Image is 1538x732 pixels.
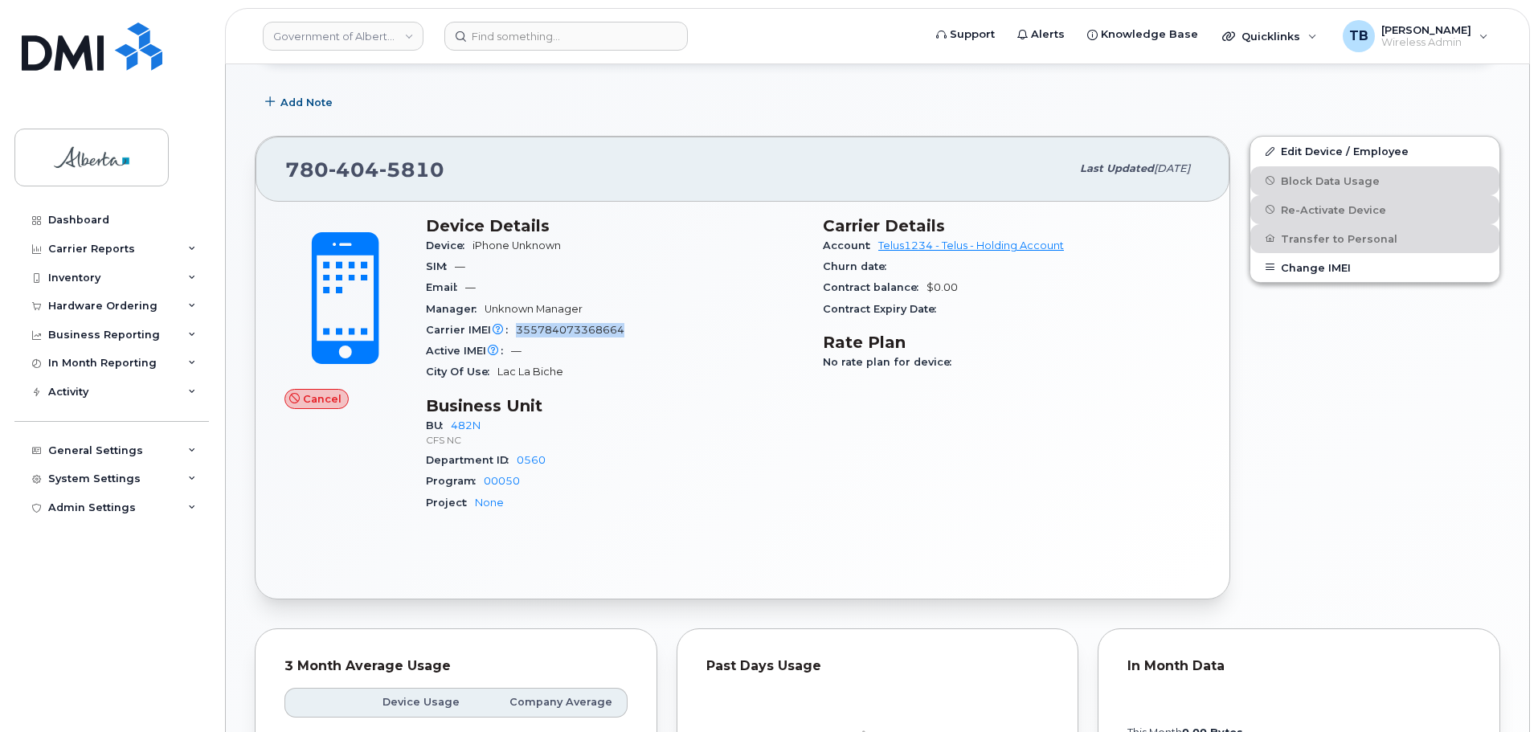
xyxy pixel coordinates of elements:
span: Email [426,281,465,293]
span: Knowledge Base [1101,27,1198,43]
span: Add Note [280,95,333,110]
h3: Rate Plan [823,333,1201,352]
button: Block Data Usage [1250,166,1499,195]
h3: Business Unit [426,396,804,415]
span: BU [426,419,451,431]
span: 780 [285,157,444,182]
button: Re-Activate Device [1250,195,1499,224]
span: [DATE] [1154,162,1190,174]
div: Tami Betchuk [1331,20,1499,52]
button: Add Note [255,88,346,117]
a: Government of Alberta (GOA) [263,22,423,51]
span: 5810 [379,157,444,182]
p: CFS NC [426,433,804,447]
span: — [455,260,465,272]
div: In Month Data [1127,658,1471,674]
span: [PERSON_NAME] [1381,23,1471,36]
a: Telus1234 - Telus - Holding Account [878,239,1064,251]
span: Lac La Biche [497,366,563,378]
span: Contract Expiry Date [823,303,944,315]
span: Device [426,239,472,251]
div: Quicklinks [1211,20,1328,52]
span: Re-Activate Device [1281,203,1386,215]
div: Past Days Usage [706,658,1049,674]
span: City Of Use [426,366,497,378]
span: Active IMEI [426,345,511,357]
button: Change IMEI [1250,253,1499,282]
span: Manager [426,303,485,315]
span: Wireless Admin [1381,36,1471,49]
a: Knowledge Base [1076,18,1209,51]
input: Find something... [444,22,688,51]
span: — [511,345,522,357]
div: 3 Month Average Usage [284,658,628,674]
span: TB [1349,27,1368,46]
span: SIM [426,260,455,272]
a: None [475,497,504,509]
span: Department ID [426,454,517,466]
a: 0560 [517,454,546,466]
button: Transfer to Personal [1250,224,1499,253]
span: Contract balance [823,281,926,293]
h3: Carrier Details [823,216,1201,235]
span: Last updated [1080,162,1154,174]
a: Edit Device / Employee [1250,137,1499,166]
th: Device Usage [352,688,474,717]
span: Support [950,27,995,43]
span: Account [823,239,878,251]
span: Unknown Manager [485,303,583,315]
h3: Device Details [426,216,804,235]
span: — [465,281,476,293]
a: 00050 [484,475,520,487]
span: Churn date [823,260,894,272]
span: Alerts [1031,27,1065,43]
th: Company Average [474,688,627,717]
a: Alerts [1006,18,1076,51]
a: Support [925,18,1006,51]
span: No rate plan for device [823,356,959,368]
span: Carrier IMEI [426,324,516,336]
span: Cancel [303,391,342,407]
span: Quicklinks [1241,30,1300,43]
span: iPhone Unknown [472,239,561,251]
span: Project [426,497,475,509]
span: 355784073368664 [516,324,624,336]
span: 404 [329,157,379,182]
span: Program [426,475,484,487]
span: $0.00 [926,281,958,293]
a: 482N [451,419,481,431]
